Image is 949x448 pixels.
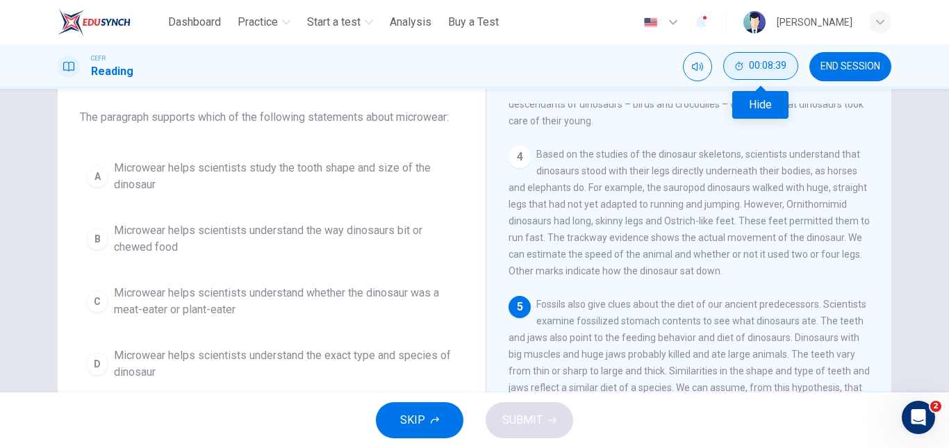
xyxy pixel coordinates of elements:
[683,52,712,81] div: Mute
[114,160,457,193] span: Microwear helps scientists study the tooth shape and size of the dinosaur
[509,146,531,168] div: 4
[114,347,457,381] span: Microwear helps scientists understand the exact type and species of dinosaur
[80,279,463,324] button: CMicrowear helps scientists understand whether the dinosaur was a meat-eater or plant-eater
[749,60,786,72] span: 00:08:39
[777,14,852,31] div: [PERSON_NAME]
[307,14,361,31] span: Start a test
[114,222,457,256] span: Microwear helps scientists understand the way dinosaurs bit or chewed food
[91,63,133,80] h1: Reading
[820,61,880,72] span: END SESSION
[509,149,870,276] span: Based on the studies of the dinosaur skeletons, scientists understand that dinosaurs stood with t...
[86,228,108,250] div: B
[80,341,463,387] button: DMicrowear helps scientists understand the exact type and species of dinosaur
[86,165,108,188] div: A
[400,410,425,430] span: SKIP
[743,11,766,33] img: Profile picture
[642,17,659,28] img: en
[376,402,463,438] button: SKIP
[448,14,499,31] span: Buy a Test
[723,52,798,81] div: Hide
[58,8,163,36] a: ELTC logo
[114,285,457,318] span: Microwear helps scientists understand whether the dinosaur was a meat-eater or plant-eater
[80,154,463,199] button: AMicrowear helps scientists study the tooth shape and size of the dinosaur
[80,109,463,126] span: The paragraph supports which of the following statements about microwear:
[163,10,226,35] button: Dashboard
[723,52,798,80] button: 00:08:39
[809,52,891,81] button: END SESSION
[232,10,296,35] button: Practice
[390,14,431,31] span: Analysis
[930,401,941,412] span: 2
[302,10,379,35] button: Start a test
[86,290,108,313] div: C
[732,91,789,119] div: Hide
[902,401,935,434] iframe: Intercom live chat
[443,10,504,35] button: Buy a Test
[238,14,278,31] span: Practice
[80,216,463,262] button: BMicrowear helps scientists understand the way dinosaurs bit or chewed food
[384,10,437,35] button: Analysis
[58,8,131,36] img: ELTC logo
[168,14,221,31] span: Dashboard
[91,53,106,63] span: CEFR
[86,353,108,375] div: D
[509,296,531,318] div: 5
